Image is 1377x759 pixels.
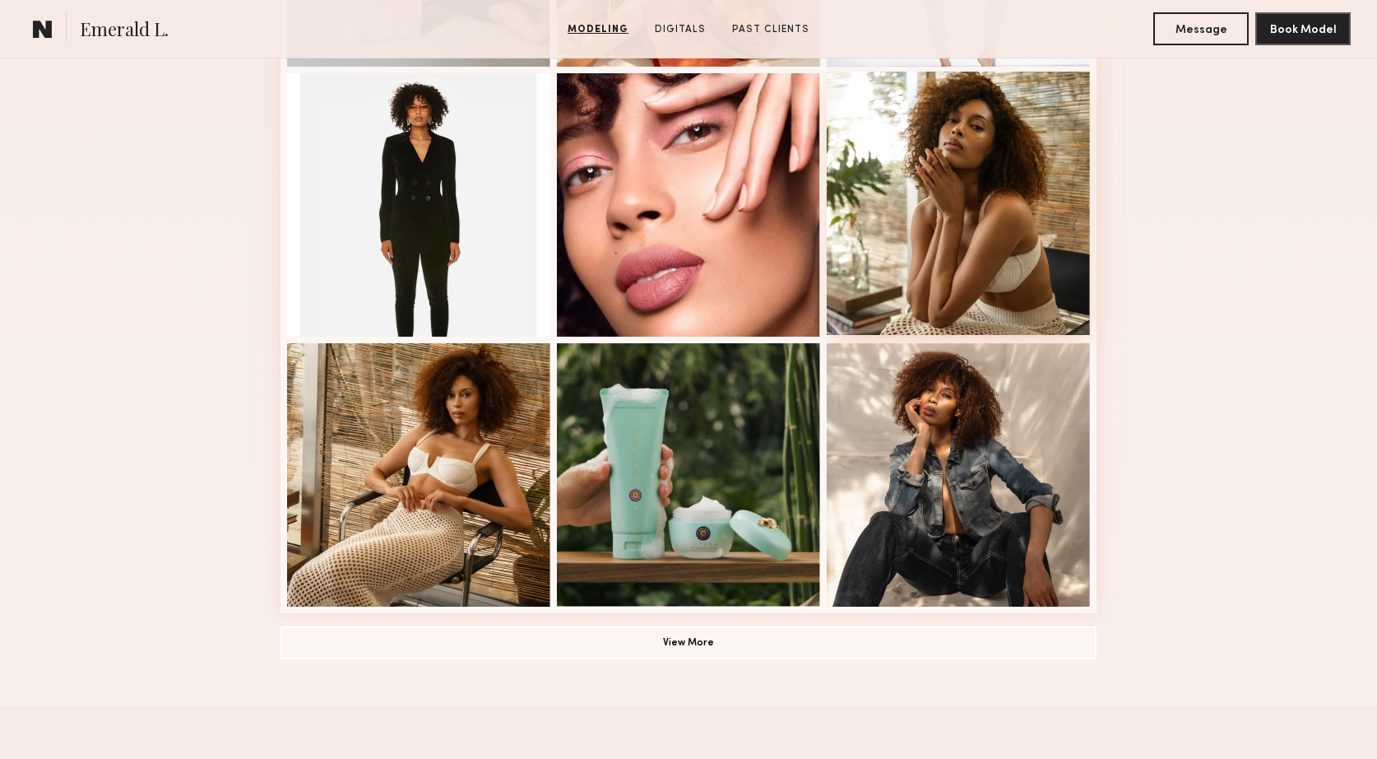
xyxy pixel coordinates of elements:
span: Emerald L. [80,16,169,45]
a: Digitals [648,22,712,37]
a: Modeling [561,22,635,37]
button: Message [1153,12,1249,45]
button: Book Model [1255,12,1351,45]
button: View More [280,626,1096,659]
a: Book Model [1255,21,1351,35]
a: Past Clients [726,22,816,37]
